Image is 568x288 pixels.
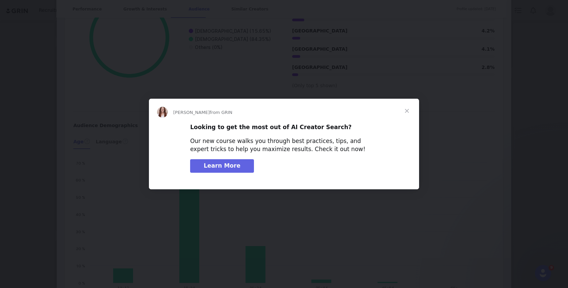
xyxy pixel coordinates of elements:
[157,107,168,118] img: Profile image for Emily
[210,110,232,115] span: from GRIN
[204,162,240,169] span: Learn More
[190,137,378,153] div: Our new course walks you through best practices, tips, and expert tricks to help you maximize res...
[190,124,352,130] b: Looking to get the most out of AI Creator Search?
[190,159,254,173] a: Learn More
[395,99,419,123] span: Close
[173,110,210,115] span: [PERSON_NAME]
[5,5,277,13] body: Rich Text Area. Press ALT-0 for help.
